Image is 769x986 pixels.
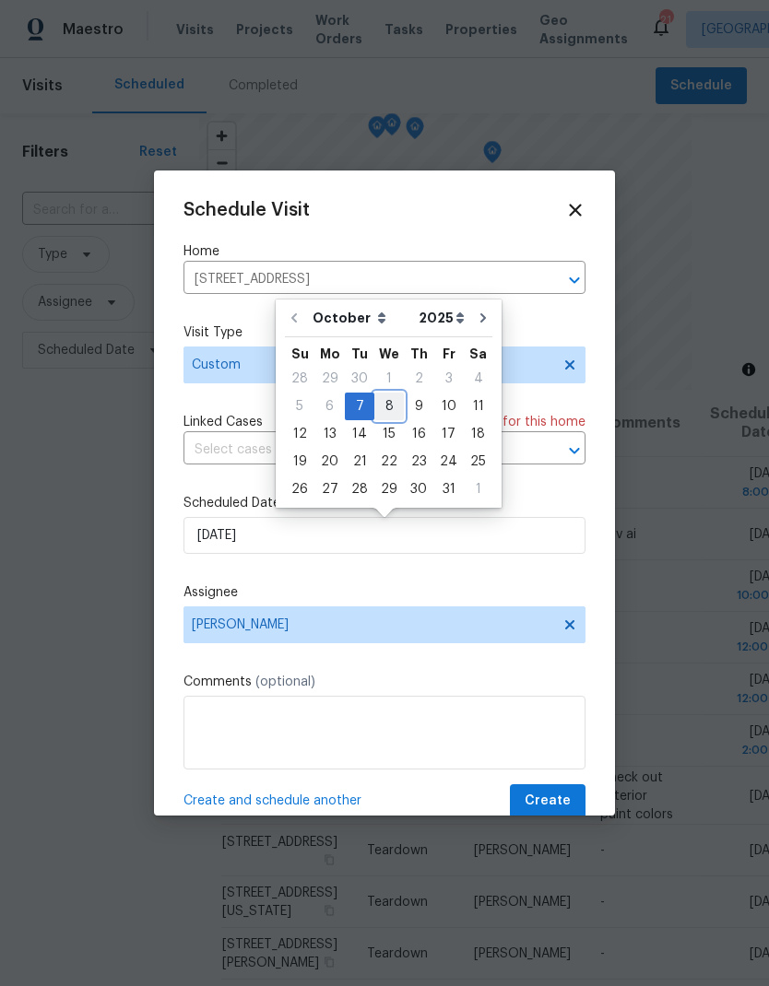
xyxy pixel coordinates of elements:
button: Go to previous month [280,299,308,336]
div: 14 [345,421,374,447]
div: Fri Oct 24 2025 [433,448,464,475]
abbr: Monday [320,347,340,360]
div: 30 [404,476,433,502]
span: [PERSON_NAME] [192,617,553,632]
div: 21 [345,449,374,475]
div: Mon Sep 29 2025 [314,365,345,393]
div: Tue Oct 28 2025 [345,475,374,503]
div: 4 [464,366,492,392]
span: Close [565,200,586,220]
abbr: Wednesday [379,347,399,360]
div: 22 [374,449,404,475]
div: Sun Sep 28 2025 [285,365,314,393]
button: Create [510,784,586,818]
div: Sun Oct 19 2025 [285,448,314,475]
div: Wed Oct 15 2025 [374,420,404,448]
div: Mon Oct 27 2025 [314,475,345,503]
select: Year [414,304,469,332]
div: Sun Oct 26 2025 [285,475,314,503]
span: Custom [192,356,550,374]
div: 1 [374,366,404,392]
div: Mon Oct 13 2025 [314,420,345,448]
label: Home [183,242,586,261]
div: 18 [464,421,492,447]
div: Sat Nov 01 2025 [464,475,492,503]
div: Sun Oct 12 2025 [285,420,314,448]
div: 7 [345,393,374,419]
div: Tue Oct 07 2025 [345,393,374,420]
div: Sat Oct 04 2025 [464,365,492,393]
div: Wed Oct 01 2025 [374,365,404,393]
div: 2 [404,366,433,392]
select: Month [308,304,414,332]
label: Assignee [183,583,586,602]
input: M/D/YYYY [183,517,586,554]
div: Sat Oct 18 2025 [464,420,492,448]
input: Select cases [183,436,534,464]
div: 6 [314,393,345,419]
div: 1 [464,476,492,502]
div: 3 [433,366,464,392]
button: Open [562,267,587,293]
div: 5 [285,393,314,419]
input: Enter in an address [183,265,534,294]
div: Tue Oct 21 2025 [345,448,374,475]
div: Thu Oct 02 2025 [404,365,433,393]
button: Open [562,438,587,464]
div: Thu Oct 09 2025 [404,393,433,420]
abbr: Saturday [469,347,487,360]
label: Visit Type [183,323,586,342]
span: (optional) [255,675,315,688]
abbr: Friday [443,347,455,360]
div: 19 [285,449,314,475]
div: Tue Sep 30 2025 [345,365,374,393]
span: Linked Cases [183,413,263,431]
div: 15 [374,421,404,447]
span: Schedule Visit [183,201,310,219]
div: Sun Oct 05 2025 [285,393,314,420]
div: 27 [314,476,345,502]
button: Go to next month [469,299,497,336]
div: Fri Oct 31 2025 [433,475,464,503]
div: Wed Oct 29 2025 [374,475,404,503]
div: 16 [404,421,433,447]
div: Sat Oct 11 2025 [464,393,492,420]
label: Scheduled Date [183,494,586,512]
div: 25 [464,449,492,475]
label: Comments [183,673,586,691]
div: 29 [374,476,404,502]
div: Fri Oct 03 2025 [433,365,464,393]
span: Create and schedule another [183,792,361,810]
div: Thu Oct 16 2025 [404,420,433,448]
div: Fri Oct 10 2025 [433,393,464,420]
div: 29 [314,366,345,392]
div: Thu Oct 30 2025 [404,475,433,503]
div: 28 [345,476,374,502]
div: 11 [464,393,492,419]
div: 8 [374,393,404,419]
div: 17 [433,421,464,447]
div: Sat Oct 25 2025 [464,448,492,475]
div: 13 [314,421,345,447]
div: Tue Oct 14 2025 [345,420,374,448]
div: Mon Oct 20 2025 [314,448,345,475]
div: Wed Oct 08 2025 [374,393,404,420]
div: 26 [285,476,314,502]
div: 24 [433,449,464,475]
abbr: Tuesday [351,347,368,360]
abbr: Sunday [291,347,309,360]
div: Thu Oct 23 2025 [404,448,433,475]
div: Fri Oct 17 2025 [433,420,464,448]
div: 9 [404,393,433,419]
div: 20 [314,449,345,475]
abbr: Thursday [410,347,428,360]
div: 23 [404,449,433,475]
div: 28 [285,366,314,392]
div: 30 [345,366,374,392]
div: 12 [285,421,314,447]
span: Create [525,790,571,813]
div: 31 [433,476,464,502]
div: Mon Oct 06 2025 [314,393,345,420]
div: 10 [433,393,464,419]
div: Wed Oct 22 2025 [374,448,404,475]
